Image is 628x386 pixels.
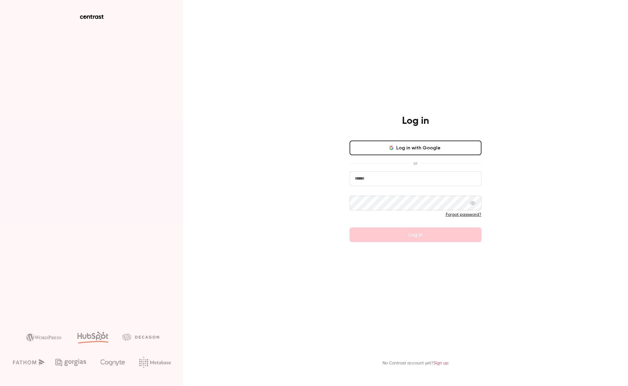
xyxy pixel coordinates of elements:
button: Log in with Google [350,141,481,155]
img: decagon [122,334,159,340]
a: Sign up [434,361,448,365]
h4: Log in [402,115,429,127]
a: Forgot password? [446,213,481,217]
p: No Contrast account yet? [383,360,448,366]
span: or [410,160,420,166]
